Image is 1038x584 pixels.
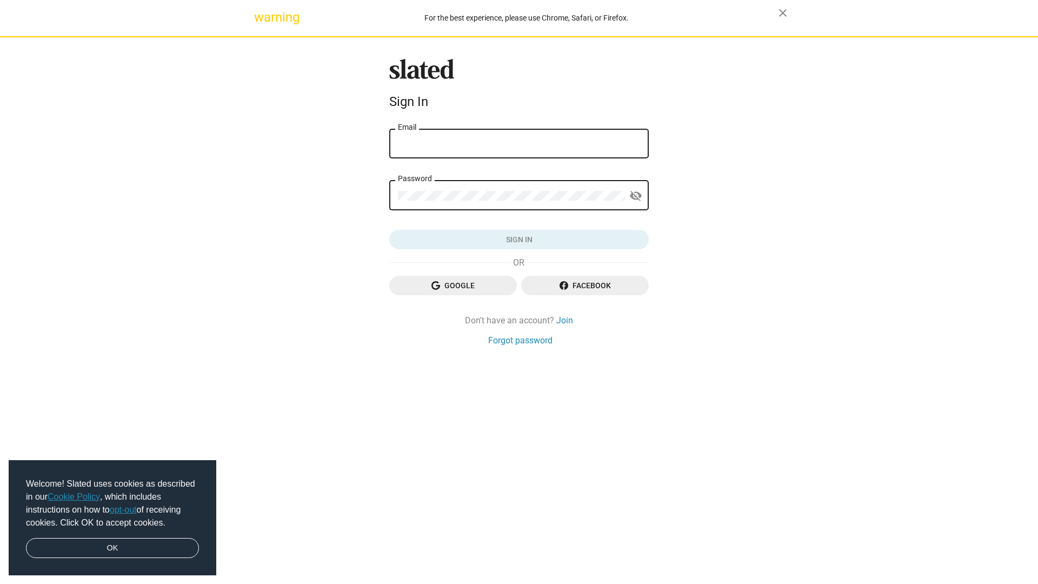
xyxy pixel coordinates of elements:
a: opt-out [110,505,137,514]
div: For the best experience, please use Chrome, Safari, or Firefox. [275,11,778,25]
mat-icon: visibility_off [629,188,642,204]
a: Forgot password [488,335,553,346]
a: Join [556,315,573,326]
a: dismiss cookie message [26,538,199,559]
button: Show password [625,185,647,207]
div: Don't have an account? [389,315,649,326]
div: Sign In [389,94,649,109]
button: Google [389,276,517,295]
sl-branding: Sign In [389,59,649,114]
mat-icon: warning [254,11,267,24]
button: Facebook [521,276,649,295]
span: Facebook [530,276,640,295]
div: cookieconsent [9,460,216,576]
span: Google [398,276,508,295]
a: Cookie Policy [48,492,100,501]
span: Welcome! Slated uses cookies as described in our , which includes instructions on how to of recei... [26,477,199,529]
mat-icon: close [776,6,789,19]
